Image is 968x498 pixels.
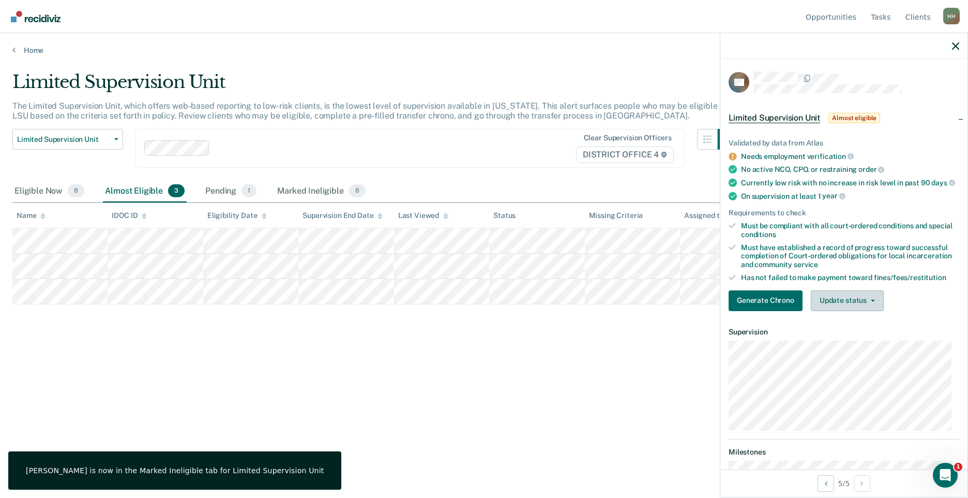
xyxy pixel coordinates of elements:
[828,113,880,123] span: Almost eligible
[818,475,834,492] button: Previous Opportunity
[398,211,448,220] div: Last Viewed
[684,211,733,220] div: Assigned to
[12,101,730,121] p: The Limited Supervision Unit, which offers web-based reporting to low-risk clients, is the lowest...
[720,470,967,497] div: 5 / 5
[17,211,46,220] div: Name
[729,290,803,311] button: Generate Chrono
[741,273,959,282] div: Has not failed to make payment toward
[931,179,955,187] span: days
[729,448,959,457] dt: Milestones
[729,290,807,311] a: Navigate to form link
[741,243,959,269] div: Must have established a record of progress toward successful completion of Court-ordered obligati...
[794,260,818,269] span: service
[720,101,967,135] div: Limited Supervision UnitAlmost eligible
[26,466,324,475] div: [PERSON_NAME] is now in the Marked Ineligible tab for Limited Supervision Unit
[303,211,383,220] div: Supervision End Date
[589,211,643,220] div: Missing Criteria
[943,8,960,24] div: H H
[874,273,946,282] span: fines/fees/restitution
[741,178,959,187] div: Currently low risk with no increase in risk level in past 90
[741,152,959,161] div: Needs employment verification
[943,8,960,24] button: Profile dropdown button
[854,475,870,492] button: Next Opportunity
[241,184,256,198] span: 1
[275,180,368,203] div: Marked Ineligible
[103,180,187,203] div: Almost Eligible
[203,180,259,203] div: Pending
[954,463,962,471] span: 1
[12,71,738,101] div: Limited Supervision Unit
[729,209,959,217] div: Requirements to check
[168,184,185,198] span: 3
[493,211,516,220] div: Status
[584,134,672,142] div: Clear supervision officers
[17,135,110,144] span: Limited Supervision Unit
[811,290,884,311] button: Update status
[11,11,61,22] img: Recidiviz
[207,211,267,220] div: Eligibility Date
[576,147,674,163] span: DISTRICT OFFICE 4
[68,184,84,198] span: 8
[12,46,956,55] a: Home
[741,222,959,239] div: Must be compliant with all court-ordered conditions and special conditions
[729,113,820,123] span: Limited Supervision Unit
[822,192,845,200] span: year
[729,139,959,148] div: Validated by data from Atlas
[349,184,366,198] span: 8
[741,192,959,201] div: On supervision at least 1
[741,165,959,174] div: No active NCO, CPO, or restraining
[729,328,959,336] dt: Supervision
[12,180,86,203] div: Eligible Now
[933,463,958,488] iframe: Intercom live chat
[112,211,147,220] div: IDOC ID
[858,165,884,173] span: order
